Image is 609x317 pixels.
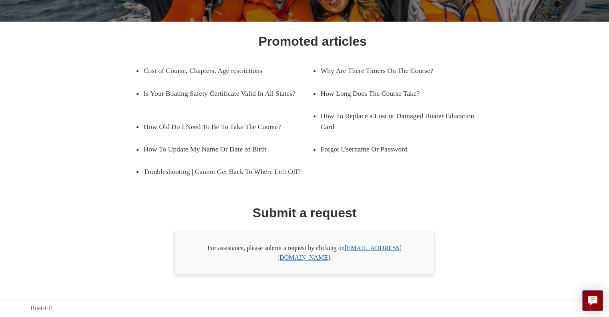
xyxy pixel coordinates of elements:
a: Boat-Ed [30,303,52,313]
h1: Promoted articles [258,32,366,51]
div: For assistance, please submit a request by clicking on . [174,231,434,275]
a: Troubleshooting | Cannot Get Back To Where Left Off? [143,160,312,183]
a: How To Replace a Lost or Damaged Boater Education Card [320,105,489,138]
a: Cost of Course, Chapters, Age restrictions [143,59,300,82]
a: How Old Do I Need To Be To Take The Course? [143,115,300,138]
a: Forgot Username Or Password [320,138,477,160]
a: Is Your Boating Safety Certificate Valid In All States? [143,82,312,105]
button: Live chat [582,290,603,311]
a: How To Update My Name Or Date of Birth [143,138,300,160]
h1: Submit a request [253,203,357,222]
a: How Long Does The Course Take? [320,82,477,105]
a: Why Are There Timers On The Course? [320,59,477,82]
